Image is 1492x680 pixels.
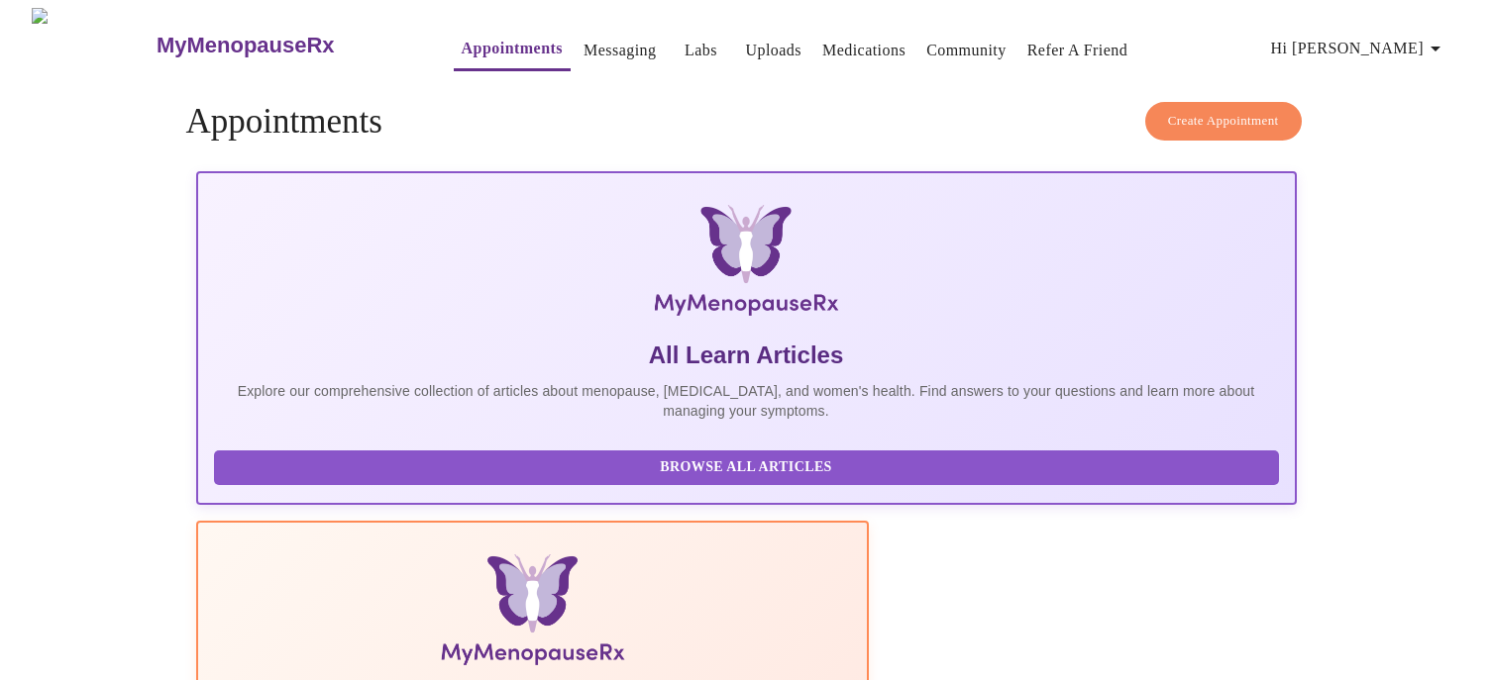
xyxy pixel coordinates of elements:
[462,35,563,62] a: Appointments
[315,554,750,673] img: Menopause Manual
[576,31,664,70] button: Messaging
[1019,31,1136,70] button: Refer a Friend
[814,31,913,70] button: Medications
[214,457,1284,474] a: Browse All Articles
[1145,102,1302,141] button: Create Appointment
[737,31,809,70] button: Uploads
[32,8,154,82] img: MyMenopauseRx Logo
[745,37,801,64] a: Uploads
[214,450,1279,485] button: Browse All Articles
[454,29,571,71] button: Appointments
[1271,35,1447,62] span: Hi [PERSON_NAME]
[926,37,1007,64] a: Community
[669,31,732,70] button: Labs
[918,31,1014,70] button: Community
[214,381,1279,421] p: Explore our comprehensive collection of articles about menopause, [MEDICAL_DATA], and women's hea...
[214,340,1279,371] h5: All Learn Articles
[1168,110,1279,133] span: Create Appointment
[154,11,413,80] a: MyMenopauseRx
[685,37,717,64] a: Labs
[584,37,656,64] a: Messaging
[1263,29,1455,68] button: Hi [PERSON_NAME]
[1027,37,1128,64] a: Refer a Friend
[822,37,906,64] a: Medications
[234,455,1259,480] span: Browse All Articles
[157,33,335,58] h3: MyMenopauseRx
[378,205,1113,324] img: MyMenopauseRx Logo
[186,102,1307,142] h4: Appointments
